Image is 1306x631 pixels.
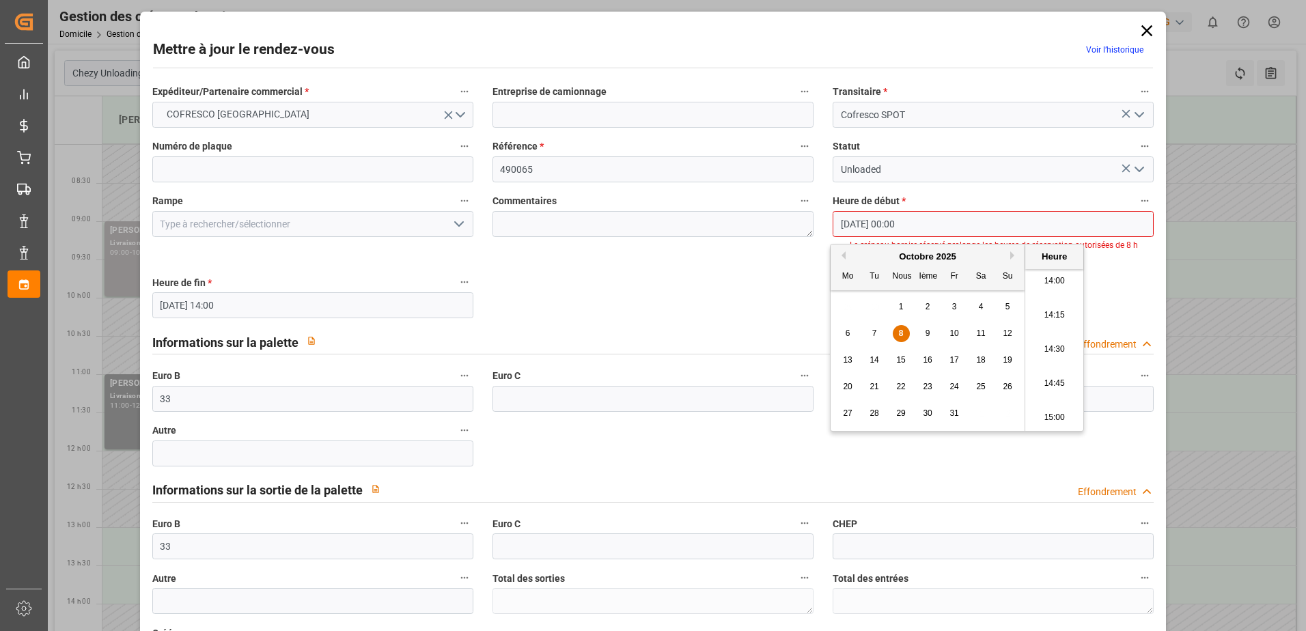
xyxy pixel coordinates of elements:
[926,302,930,311] span: 2
[152,481,363,499] h2: Informations sur la sortie de la palette
[456,421,473,439] button: Autre
[896,355,905,365] span: 15
[919,352,936,369] div: Choisissez le jeudi 16 octobre 2025
[839,352,857,369] div: Choisissez le lundi 13 octobre 2025
[447,214,468,235] button: Ouvrir le menu
[152,425,176,436] font: Autre
[456,569,473,587] button: Autre
[946,268,963,285] div: Fr
[949,382,958,391] span: 24
[896,382,905,391] span: 22
[839,325,857,342] div: Choisissez le lundi 6 octobre 2025
[796,137,814,155] button: Référence *
[152,292,473,318] input: JJ-MM-AAAA HH :MM
[839,405,857,422] div: Choisissez le lundi 27 octobre 2025
[1136,83,1154,100] button: Transitaire *
[866,378,883,395] div: Choisissez le mardi 21 octobre 2025
[1003,382,1012,391] span: 26
[152,370,180,381] font: Euro B
[946,298,963,315] div: Choisissez le vendredi 3 octobre 2025
[893,405,910,422] div: Choisissez Mercredi 29 octobre 2025
[923,382,932,391] span: 23
[843,355,852,365] span: 13
[152,141,232,152] font: Numéro de plaque
[949,355,958,365] span: 17
[870,355,878,365] span: 14
[833,211,1154,237] input: JJ-MM-AAAA HH :MM
[152,102,473,128] button: Ouvrir le menu
[1136,137,1154,155] button: Statut
[492,141,538,152] font: Référence
[872,328,877,338] span: 7
[866,268,883,285] div: Tu
[456,367,473,384] button: Euro B
[952,302,957,311] span: 3
[152,333,298,352] h2: Informations sur la palette
[152,277,206,288] font: Heure de fin
[973,298,990,315] div: Choisissez le samedi 4 octobre 2025
[1025,298,1083,333] li: 14:15
[846,328,850,338] span: 6
[152,518,180,529] font: Euro B
[152,195,183,206] font: Rampe
[456,514,473,532] button: Euro B
[949,408,958,418] span: 31
[456,137,473,155] button: Numéro de plaque
[492,518,520,529] font: Euro C
[899,328,904,338] span: 8
[926,328,930,338] span: 9
[833,86,881,97] font: Transitaire
[1078,485,1137,499] div: Effondrement
[973,268,990,285] div: Sa
[1025,333,1083,367] li: 14:30
[893,325,910,342] div: Choisissez Mercredi 8 octobre 2025
[1029,250,1080,264] div: Heure
[456,83,473,100] button: Expéditeur/Partenaire commercial *
[1136,192,1154,210] button: Heure de début *
[1128,159,1149,180] button: Ouvrir le menu
[833,195,900,206] font: Heure de début
[796,367,814,384] button: Euro C
[152,86,303,97] font: Expéditeur/Partenaire commercial
[866,352,883,369] div: Choisissez le mardi 14 octobre 2025
[843,408,852,418] span: 27
[999,378,1016,395] div: Choisissez le dimanche 26 octobre 2025
[919,405,936,422] div: Choisissez le jeudi 30 octobre 2025
[160,107,316,122] span: COFRESCO [GEOGRAPHIC_DATA]
[831,250,1025,264] div: Octobre 2025
[919,268,936,285] div: Ième
[1025,264,1083,298] li: 14:00
[1136,514,1154,532] button: CHEP
[839,378,857,395] div: Choisissez le lundi 20 octobre 2025
[835,294,1021,427] div: Mois 2025-10
[456,273,473,291] button: Heure de fin *
[796,569,814,587] button: Total des sorties
[796,192,814,210] button: Commentaires
[850,239,1142,264] li: Le créneau horaire réservé prolonge les heures de réservation autorisées de 8 h à 17 h
[999,298,1016,315] div: Choisissez le dimanche 5 octobre 2025
[492,195,557,206] font: Commentaires
[833,156,1154,182] input: Type à rechercher/sélectionner
[870,408,878,418] span: 28
[492,573,565,584] font: Total des sorties
[833,518,857,529] font: CHEP
[949,328,958,338] span: 10
[976,382,985,391] span: 25
[1136,367,1154,384] button: CHEP
[870,382,878,391] span: 21
[919,298,936,315] div: Choisissez le jeudi 2 octobre 2025
[1025,367,1083,401] li: 14:45
[999,352,1016,369] div: Choisissez le dimanche 19 octobre 2025
[976,355,985,365] span: 18
[1078,337,1137,352] div: Effondrement
[919,378,936,395] div: Choisissez le jeudi 23 octobre 2025
[796,83,814,100] button: Entreprise de camionnage
[866,405,883,422] div: Choisissez le mardi 28 octobre 2025
[946,378,963,395] div: Choisissez le vendredi 24 octobre 2025
[899,302,904,311] span: 1
[839,268,857,285] div: Mo
[492,86,607,97] font: Entreprise de camionnage
[833,141,860,152] font: Statut
[833,573,908,584] font: Total des entrées
[893,352,910,369] div: Choisissez le mercredi 15 octobre 2025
